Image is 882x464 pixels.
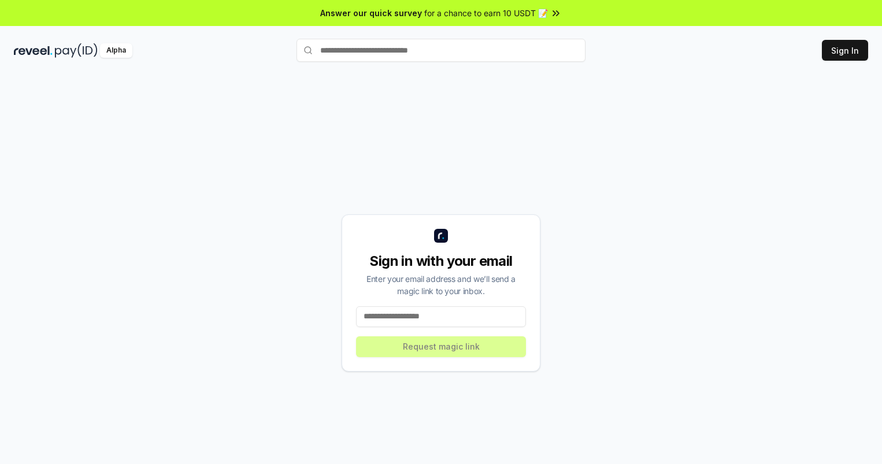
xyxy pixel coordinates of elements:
div: Sign in with your email [356,252,526,270]
img: pay_id [55,43,98,58]
div: Enter your email address and we’ll send a magic link to your inbox. [356,273,526,297]
img: logo_small [434,229,448,243]
button: Sign In [822,40,868,61]
img: reveel_dark [14,43,53,58]
span: Answer our quick survey [320,7,422,19]
span: for a chance to earn 10 USDT 📝 [424,7,548,19]
div: Alpha [100,43,132,58]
